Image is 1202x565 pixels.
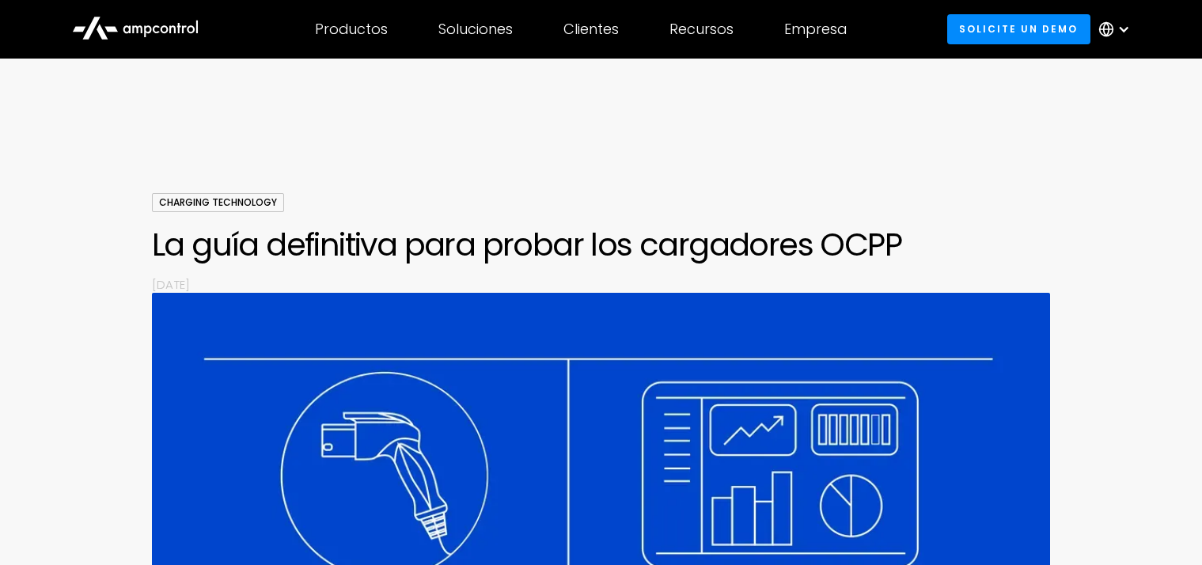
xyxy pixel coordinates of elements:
div: Charging Technology [152,193,284,212]
div: Soluciones [438,21,513,38]
div: Empresa [784,21,847,38]
div: Recursos [669,21,734,38]
p: [DATE] [152,276,1050,293]
div: Productos [315,21,388,38]
div: Clientes [563,21,619,38]
a: Solicite un demo [947,14,1090,44]
h1: La guía definitiva para probar los cargadores OCPP [152,226,1050,264]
